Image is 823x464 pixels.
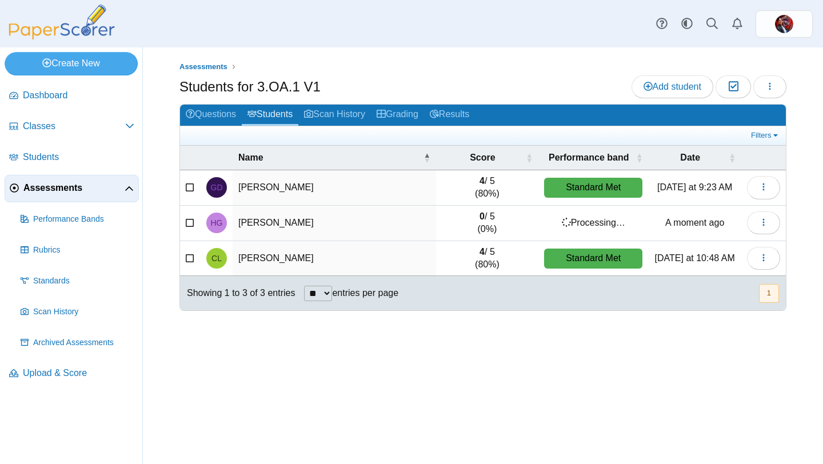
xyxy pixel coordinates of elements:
[16,237,139,264] a: Rubrics
[177,60,230,74] a: Assessments
[748,130,783,141] a: Filters
[180,276,295,310] div: Showing 1 to 3 of 3 entries
[654,151,726,164] span: Date
[5,360,139,387] a: Upload & Score
[233,206,436,241] td: [PERSON_NAME]
[424,152,430,163] span: Name : Activate to invert sorting
[5,31,119,41] a: PaperScorer
[665,218,724,227] time: Oct 9, 2025 at 8:50 AM
[179,62,227,71] span: Assessments
[5,175,139,202] a: Assessments
[233,241,436,277] td: [PERSON_NAME]
[33,306,134,318] span: Scan History
[644,82,701,91] span: Add student
[16,206,139,233] a: Performance Bands
[5,113,139,141] a: Classes
[238,151,421,164] span: Name
[655,253,735,263] time: Oct 7, 2025 at 10:48 AM
[33,337,134,349] span: Archived Assessments
[5,5,119,39] img: PaperScorer
[436,170,538,206] td: / 5 (80%)
[526,152,533,163] span: Score : Activate to sort
[544,249,642,269] div: Standard Met
[538,206,648,241] td: Processing…
[33,245,134,256] span: Rubrics
[632,75,713,98] a: Add student
[16,329,139,357] a: Archived Assessments
[756,10,813,38] a: ps.yyrSfKExD6VWH9yo
[424,105,475,126] a: Results
[436,206,538,241] td: / 5 (0%)
[16,298,139,326] a: Scan History
[23,120,125,133] span: Classes
[775,15,793,33] span: Greg Mullen
[759,284,779,303] button: 1
[480,247,485,257] b: 4
[23,367,134,379] span: Upload & Score
[725,11,750,37] a: Alerts
[442,151,524,164] span: Score
[180,105,242,126] a: Questions
[657,182,732,192] time: Oct 8, 2025 at 9:23 AM
[544,178,642,198] div: Standard Met
[179,77,321,97] h1: Students for 3.OA.1 V1
[23,182,125,194] span: Assessments
[33,275,134,287] span: Standards
[211,254,222,262] span: Cathleen Lynch
[480,176,485,186] b: 4
[5,144,139,171] a: Students
[436,241,538,277] td: / 5 (80%)
[242,105,298,126] a: Students
[371,105,424,126] a: Grading
[332,288,398,298] label: entries per page
[775,15,793,33] img: ps.yyrSfKExD6VWH9yo
[23,151,134,163] span: Students
[729,152,736,163] span: Date : Activate to sort
[23,89,134,102] span: Dashboard
[33,214,134,225] span: Performance Bands
[233,170,436,206] td: [PERSON_NAME]
[544,151,633,164] span: Performance band
[16,267,139,295] a: Standards
[5,52,138,75] a: Create New
[636,152,642,163] span: Performance band : Activate to sort
[211,183,223,191] span: Glen Dietrich
[211,219,223,227] span: Henry Gallay
[5,82,139,110] a: Dashboard
[298,105,371,126] a: Scan History
[758,284,779,303] nav: pagination
[480,211,485,221] b: 0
